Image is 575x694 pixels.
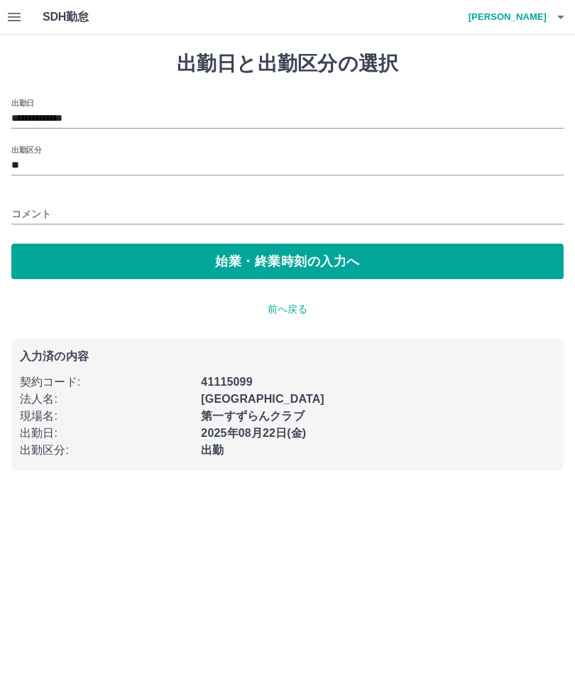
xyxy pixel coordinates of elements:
[11,244,564,279] button: 始業・終業時刻の入力へ
[20,351,555,362] p: 入力済の内容
[201,427,306,439] b: 2025年08月22日(金)
[201,410,304,422] b: 第一すずらんクラブ
[201,444,224,456] b: 出勤
[201,376,252,388] b: 41115099
[201,393,324,405] b: [GEOGRAPHIC_DATA]
[20,408,192,425] p: 現場名 :
[20,442,192,459] p: 出勤区分 :
[11,144,41,155] label: 出勤区分
[11,97,34,108] label: 出勤日
[11,302,564,317] p: 前へ戻る
[20,374,192,391] p: 契約コード :
[20,391,192,408] p: 法人名 :
[20,425,192,442] p: 出勤日 :
[11,52,564,76] h1: 出勤日と出勤区分の選択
